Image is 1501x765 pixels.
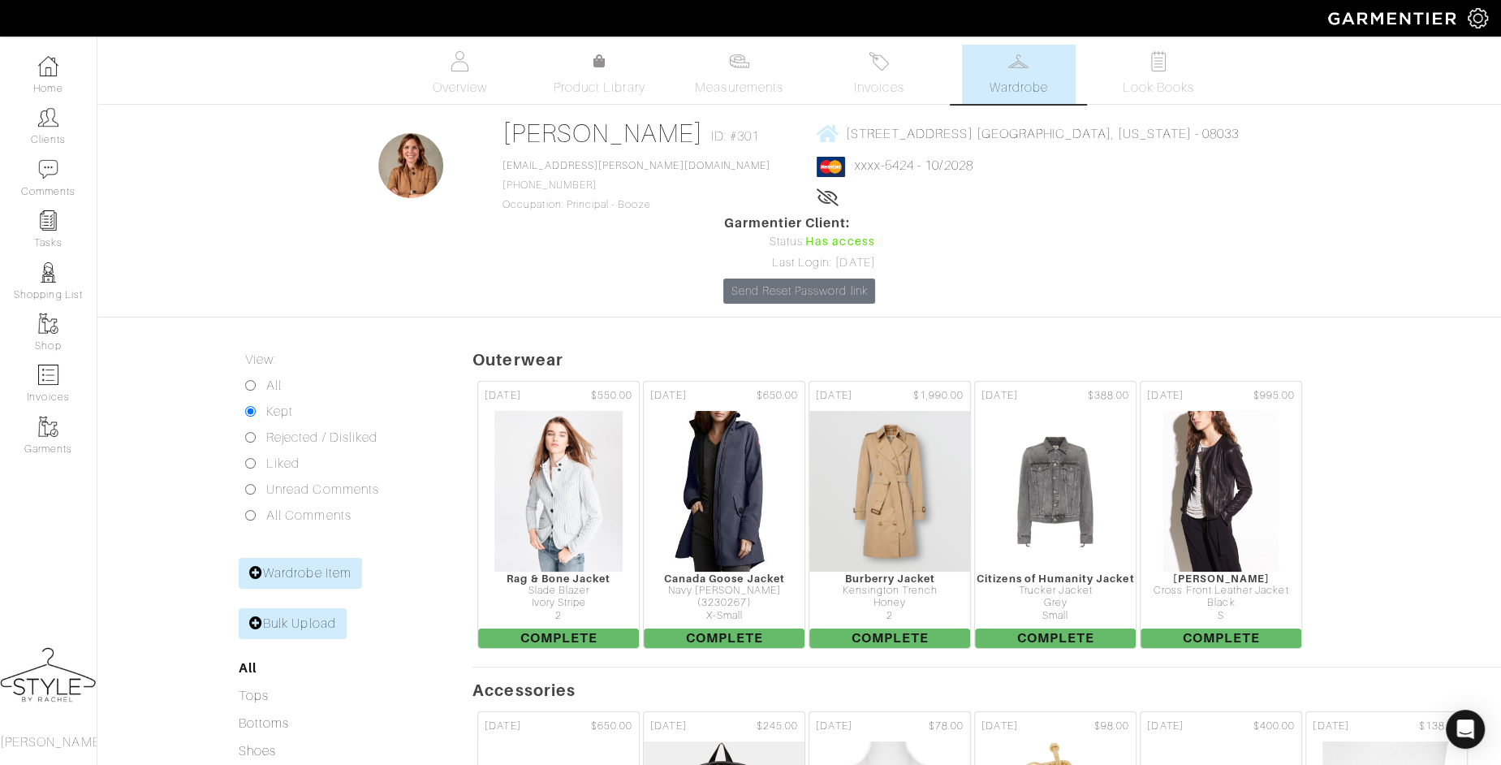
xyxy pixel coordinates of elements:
[682,45,796,104] a: Measurements
[809,573,970,585] div: Burberry Jacket
[757,719,798,734] span: $245.00
[38,210,58,231] img: reminder-icon-8004d30b9f0a5d33ae49ab947aed9ed385cf756f9e5892f1edd6e32f2345188e.png
[855,158,973,173] a: xxxx-5424 - 10/2028
[816,388,852,404] span: [DATE]
[1320,4,1468,32] img: garmentier-logo-header-white-b43fb05a5012e4ada735d5af1a66efaba907eab6374d6393d1fbf88cb4ef424d.png
[846,126,1240,140] span: [STREET_ADDRESS] [GEOGRAPHIC_DATA], [US_STATE] - 08033
[711,127,759,146] span: ID: #301
[239,716,289,731] a: Bottoms
[478,573,639,585] div: Rag & Bone Jacket
[1141,629,1301,648] span: Complete
[644,610,804,622] div: X-Small
[266,402,293,421] label: Kept
[245,350,276,370] label: View:
[1141,585,1301,597] div: Cross Front Leather Jacket
[975,585,1136,597] div: Trucker Jacket
[485,388,520,404] span: [DATE]
[403,45,516,104] a: Overview
[266,428,377,447] label: Rejected / Disliked
[266,480,379,499] label: Unread Comments
[239,744,276,759] a: Shoes
[239,558,362,589] a: Wardrobe Item
[729,51,749,71] img: measurements-466bbee1fd09ba9460f595b01e5d73f9e2bff037440d3c8f018324cb6cdf7a4a.svg
[973,379,1138,650] a: [DATE] $388.00 Citizens of Humanity Jacket Trucker Jacket Grey Small Complete
[591,388,632,404] span: $550.00
[1008,51,1029,71] img: wardrobe-487a4870c1b7c33e795ec22d11cfc2ed9d08956e64fb3008fe2437562e282088.svg
[1147,388,1183,404] span: [DATE]
[809,629,970,648] span: Complete
[659,410,790,573] img: rq8SmnU99ePJWyEoZxwTmACK
[809,610,970,622] div: 2
[809,597,970,609] div: Honey
[981,719,1017,734] span: [DATE]
[975,573,1136,585] div: Citizens of Humanity Jacket
[478,610,639,622] div: 2
[1253,719,1295,734] span: $400.00
[494,410,623,573] img: WpVtW3QJsrNfyXRqfrbB43sS
[816,719,852,734] span: [DATE]
[809,585,970,597] div: Kensington Trench
[650,388,686,404] span: [DATE]
[1094,719,1129,734] span: $98.00
[1148,51,1168,71] img: todo-9ac3debb85659649dc8f770b8b6100bb5dab4b48dedcbae339e5042a72dfd3cc.svg
[266,376,282,395] label: All
[1147,719,1183,734] span: [DATE]
[1162,410,1279,573] img: gmbX6QtcEGhKAwcUJauyra52
[478,585,639,597] div: Slade Blazer
[817,157,845,177] img: mastercard-2c98a0d54659f76b027c6839bea21931c3e23d06ea5b2b5660056f2e14d2f154.png
[38,159,58,179] img: comment-icon-a0a6a9ef722e966f86d9cbdc48e553b5cf19dbc54f86b18d962a5391bc8f6eb6.png
[478,597,639,609] div: Ivory Stripe
[913,388,964,404] span: $1,990.00
[502,119,703,148] a: [PERSON_NAME]
[644,629,804,648] span: Complete
[723,233,874,251] div: Status:
[822,45,936,104] a: Invoices
[1419,719,1460,734] span: $138.00
[990,78,1048,97] span: Wardrobe
[1141,597,1301,609] div: Black
[239,608,347,639] a: Bulk Upload
[644,585,804,610] div: Navy [PERSON_NAME] (3230267)
[38,313,58,334] img: garments-icon-b7da505a4dc4fd61783c78ac3ca0ef83fa9d6f193b1c9dc38574b1d14d53ca28.png
[266,454,300,473] label: Liked
[38,107,58,127] img: clients-icon-6bae9207a08558b7cb47a8932f037763ab4055f8c8b6bfacd5dc20c3e0201464.png
[239,689,269,703] a: Tops
[432,78,486,97] span: Overview
[817,123,1240,144] a: [STREET_ADDRESS] [GEOGRAPHIC_DATA], [US_STATE] - 08033
[962,45,1076,104] a: Wardrobe
[1446,710,1485,749] div: Open Intercom Messenger
[485,719,520,734] span: [DATE]
[38,365,58,385] img: orders-icon-0abe47150d42831381b5fb84f609e132dff9fe21cb692f30cb5eec754e2cba89.png
[38,262,58,283] img: stylists-icon-eb353228a002819b7ec25b43dbf5f0378dd9e0616d9560372ff212230b889e62.png
[38,417,58,437] img: garments-icon-b7da505a4dc4fd61783c78ac3ca0ef83fa9d6f193b1c9dc38574b1d14d53ca28.png
[1468,8,1488,28] img: gear-icon-white-bd11855cb880d31180b6d7d6211b90ccbf57a29d726f0c71d8c61bd08dd39cc2.png
[266,506,352,525] label: All Comments
[450,51,470,71] img: basicinfo-40fd8af6dae0f16599ec9e87c0ef1c0a1fdea2edbe929e3d69a839185d80c458.svg
[805,233,875,251] span: Has access
[975,610,1136,622] div: Small
[809,410,971,573] img: 1BpsmL8rvzWJPPxgA1jffbmc
[239,660,257,676] a: All
[650,719,686,734] span: [DATE]
[1123,78,1195,97] span: Look Books
[1102,45,1215,104] a: Look Books
[502,160,770,210] span: [PHONE_NUMBER] Occupation: Principal - Booze
[695,78,783,97] span: Measurements
[1138,379,1304,650] a: [DATE] $995.00 [PERSON_NAME] Cross Front Leather Jacket Black S Complete
[38,56,58,76] img: dashboard-icon-dbcd8f5a0b271acd01030246c82b418ddd0df26cd7fceb0bd07c9910d44c42f6.png
[981,388,1017,404] span: [DATE]
[542,52,656,97] a: Product Library
[1141,610,1301,622] div: S
[554,78,645,97] span: Product Library
[854,78,904,97] span: Invoices
[869,51,889,71] img: orders-27d20c2124de7fd6de4e0e44c1d41de31381a507db9b33961299e4e07d508b8c.svg
[807,379,973,650] a: [DATE] $1,990.00 Burberry Jacket Kensington Trench Honey 2 Complete
[975,597,1136,609] div: Grey
[723,214,874,233] span: Garmentier Client:
[478,629,639,648] span: Complete
[1088,388,1129,404] span: $388.00
[1011,410,1100,573] img: 3BFp4WpTnKJGS9XeB73FGSc7
[723,279,874,304] a: Send Reset Password link
[1141,573,1301,585] div: [PERSON_NAME]
[502,160,770,171] a: [EMAIL_ADDRESS][PERSON_NAME][DOMAIN_NAME]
